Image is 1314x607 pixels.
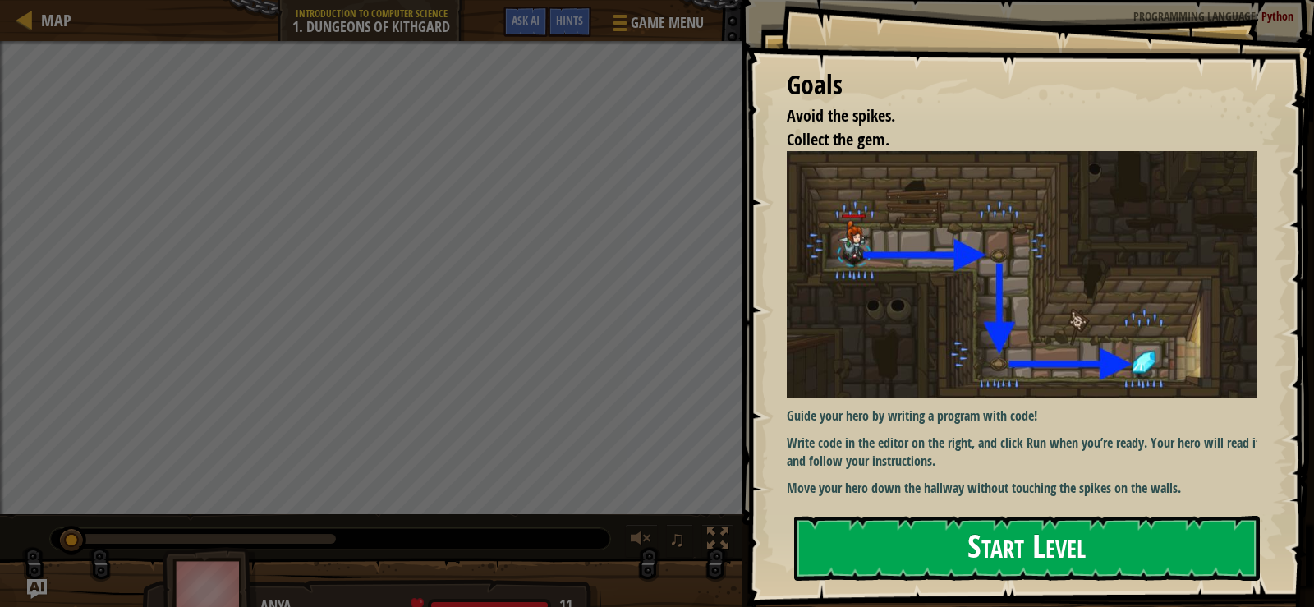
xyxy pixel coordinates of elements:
[669,527,686,551] span: ♫
[701,524,734,558] button: Toggle fullscreen
[794,516,1260,581] button: Start Level
[27,579,47,599] button: Ask AI
[787,128,889,150] span: Collect the gem.
[503,7,548,37] button: Ask AI
[787,479,1269,498] p: Move your hero down the hallway without touching the spikes on the walls.
[787,67,1257,104] div: Goals
[666,524,694,558] button: ♫
[787,407,1269,425] p: Guide your hero by writing a program with code!
[41,9,71,31] span: Map
[600,7,714,45] button: Game Menu
[625,524,658,558] button: Adjust volume
[556,12,583,28] span: Hints
[766,104,1252,128] li: Avoid the spikes.
[766,128,1252,152] li: Collect the gem.
[33,9,71,31] a: Map
[631,12,704,34] span: Game Menu
[787,104,895,126] span: Avoid the spikes.
[787,434,1269,471] p: Write code in the editor on the right, and click Run when you’re ready. Your hero will read it an...
[512,12,540,28] span: Ask AI
[787,151,1269,398] img: Dungeons of kithgard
